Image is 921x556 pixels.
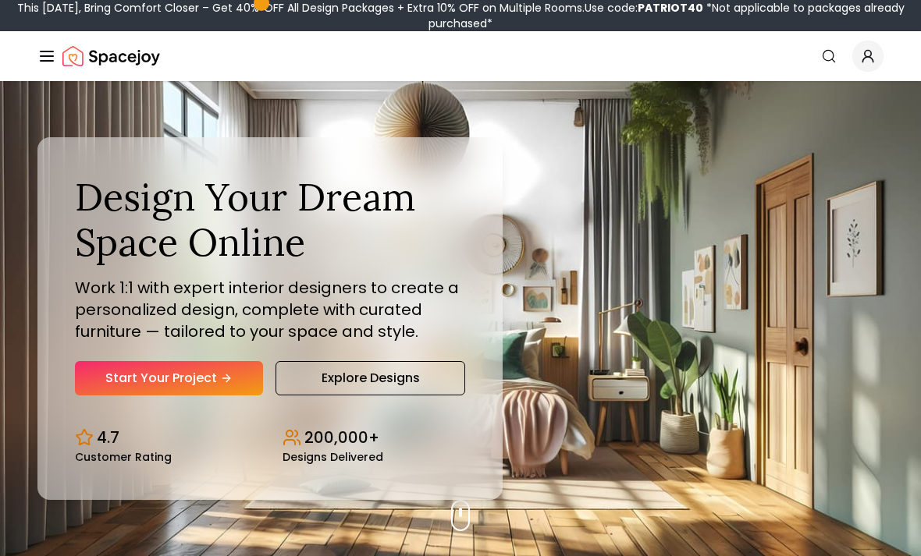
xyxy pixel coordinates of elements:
[75,277,465,342] p: Work 1:1 with expert interior designers to create a personalized design, complete with curated fu...
[62,41,160,72] a: Spacejoy
[304,427,379,448] p: 200,000+
[62,41,160,72] img: Spacejoy Logo
[276,361,465,395] a: Explore Designs
[97,427,119,448] p: 4.7
[75,414,465,462] div: Design stats
[75,452,172,462] small: Customer Rating
[75,361,263,395] a: Start Your Project
[37,31,884,81] nav: Global
[283,452,383,462] small: Designs Delivered
[75,175,465,264] h1: Design Your Dream Space Online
